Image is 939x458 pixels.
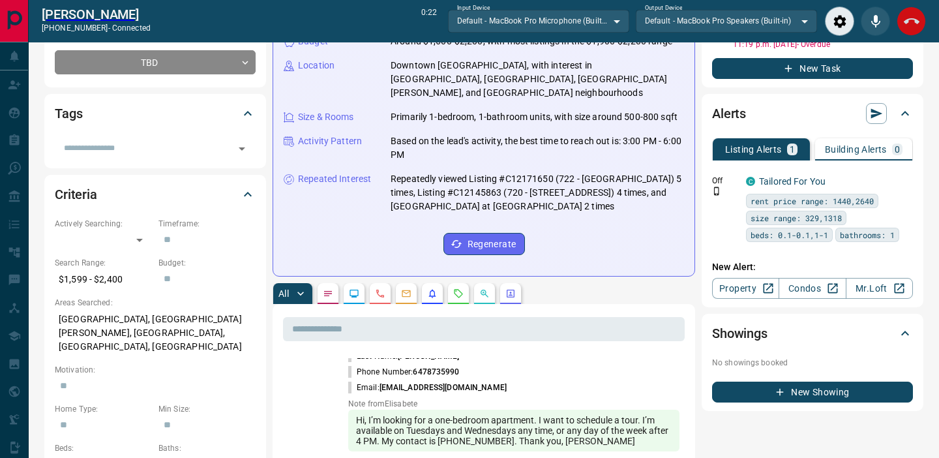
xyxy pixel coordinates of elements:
div: Default - MacBook Pro Speakers (Built-in) [636,10,817,32]
p: [PHONE_NUMBER] - [42,22,151,34]
div: Showings [712,318,913,349]
label: Input Device [457,4,490,12]
a: Property [712,278,779,299]
p: Baths: [158,442,256,454]
p: Email: [348,382,507,393]
p: No showings booked [712,357,913,369]
p: 11:19 p.m. [DATE] - Overdue [733,38,913,50]
svg: Lead Browsing Activity [349,288,359,299]
h2: Criteria [55,184,97,205]
p: Downtown [GEOGRAPHIC_DATA], with interest in [GEOGRAPHIC_DATA], [GEOGRAPHIC_DATA], [GEOGRAPHIC_DA... [391,59,684,100]
div: TBD [55,50,256,74]
div: condos.ca [746,177,755,186]
svg: Notes [323,288,333,299]
p: Off [712,175,738,187]
span: size range: 329,1318 [751,211,842,224]
a: Tailored For You [759,176,826,187]
p: Listing Alerts [725,145,782,154]
p: Beds: [55,442,152,454]
p: Search Range: [55,257,152,269]
div: Audio Settings [825,7,854,36]
p: New Alert: [712,260,913,274]
svg: Push Notification Only [712,187,721,196]
p: Timeframe: [158,218,256,230]
h2: Showings [712,323,768,344]
svg: Emails [401,288,411,299]
button: Regenerate [443,233,525,255]
p: Areas Searched: [55,297,256,309]
svg: Requests [453,288,464,299]
span: connected [112,23,151,33]
p: Home Type: [55,403,152,415]
svg: Listing Alerts [427,288,438,299]
p: [GEOGRAPHIC_DATA], [GEOGRAPHIC_DATA][PERSON_NAME], [GEOGRAPHIC_DATA], [GEOGRAPHIC_DATA], [GEOGRAP... [55,309,256,358]
div: Criteria [55,179,256,210]
p: Min Size: [158,403,256,415]
p: Building Alerts [825,145,887,154]
p: Actively Searching: [55,218,152,230]
label: Output Device [645,4,682,12]
svg: Opportunities [479,288,490,299]
div: Alerts [712,98,913,129]
p: Motivation: [55,364,256,376]
p: Phone Number: [348,366,460,378]
div: Mute [861,7,890,36]
p: Primarily 1-bedroom, 1-bathroom units, with size around 500-800 sqft [391,110,678,124]
p: Repeatedly viewed Listing #C12171650 (722 - [GEOGRAPHIC_DATA]) 5 times, Listing #C12145863 (720 -... [391,172,684,213]
p: Repeated Interest [298,172,371,186]
p: 0 [895,145,900,154]
button: Open [233,140,251,158]
p: Location [298,59,335,72]
p: Based on the lead's activity, the best time to reach out is: 3:00 PM - 6:00 PM [391,134,684,162]
p: 0:22 [421,7,437,36]
svg: Calls [375,288,385,299]
p: 1 [790,145,795,154]
svg: Agent Actions [505,288,516,299]
button: New Showing [712,382,913,403]
div: Default - MacBook Pro Microphone (Built-in) [448,10,629,32]
div: Tags [55,98,256,129]
p: $1,599 - $2,400 [55,269,152,290]
p: Budget: [158,257,256,269]
p: Activity Pattern [298,134,362,148]
a: [PERSON_NAME] [42,7,151,22]
button: New Task [712,58,913,79]
span: [EMAIL_ADDRESS][DOMAIN_NAME] [380,383,507,392]
h2: Alerts [712,103,746,124]
p: Note from Elisabete [348,399,679,408]
p: All [278,289,289,298]
h2: Tags [55,103,82,124]
p: Size & Rooms [298,110,354,124]
a: Condos [779,278,846,299]
div: Hi, I’m looking for a one-bedroom apartment. I want to schedule a tour. I’m available on Tuesdays... [348,410,679,451]
span: rent price range: 1440,2640 [751,194,874,207]
div: End Call [897,7,926,36]
span: beds: 0.1-0.1,1-1 [751,228,828,241]
span: 6478735990 [413,367,459,376]
span: bathrooms: 1 [840,228,895,241]
a: Mr.Loft [846,278,913,299]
